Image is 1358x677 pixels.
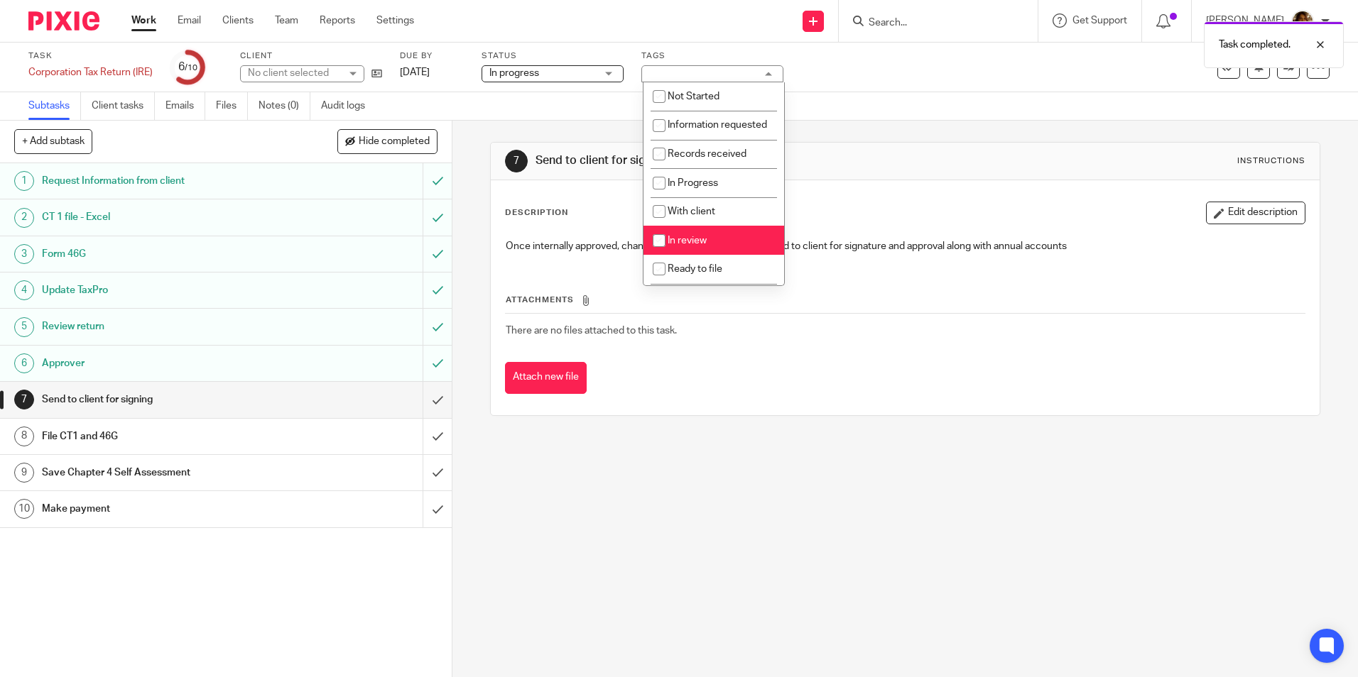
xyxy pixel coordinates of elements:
div: 7 [505,150,528,172]
a: Settings [376,13,414,28]
span: [DATE] [400,67,430,77]
a: Emails [165,92,205,120]
p: Task completed. [1219,38,1291,52]
h1: Request Information from client [42,170,286,192]
p: Once internally approved, change file name to _for signing, send to client for signature and appr... [506,239,1304,253]
label: Tags [641,50,783,62]
h1: Review return [42,316,286,337]
div: 6 [14,353,34,373]
label: Client [240,50,382,62]
span: Attachments [506,296,574,304]
a: Team [275,13,298,28]
span: Information requested [668,120,767,130]
button: Edit description [1206,202,1305,224]
button: Hide completed [337,129,438,153]
div: Instructions [1237,155,1305,167]
span: In Progress [668,178,718,188]
a: Files [216,92,248,120]
button: + Add subtask [14,129,92,153]
div: 1 [14,171,34,191]
a: Subtasks [28,92,81,120]
label: Due by [400,50,464,62]
span: There are no files attached to this task. [506,326,677,336]
h1: Save Chapter 4 Self Assessment [42,462,286,483]
img: Arvinder.jpeg [1291,10,1314,33]
span: Hide completed [359,136,430,148]
label: Task [28,50,153,62]
img: Pixie [28,11,99,31]
span: In review [668,236,707,246]
a: Client tasks [92,92,155,120]
div: Corporation Tax Return (IRE) [28,65,153,79]
span: Records received [668,149,746,159]
a: Clients [222,13,254,28]
p: Description [505,207,568,219]
span: Not Started [668,92,719,101]
a: Reports [320,13,355,28]
small: /10 [185,64,197,72]
a: Audit logs [321,92,376,120]
span: Ready to file [668,264,722,274]
a: Notes (0) [259,92,310,120]
h1: Make payment [42,498,286,519]
h1: Approver [42,353,286,374]
div: 6 [178,59,197,75]
div: 7 [14,390,34,409]
div: 9 [14,463,34,483]
div: 3 [14,244,34,264]
div: 5 [14,317,34,337]
div: 10 [14,499,34,519]
label: Status [482,50,624,62]
div: 2 [14,208,34,228]
h1: CT 1 file - Excel [42,207,286,228]
h1: Form 46G [42,243,286,265]
a: Email [178,13,201,28]
span: With client [668,207,715,216]
h1: Send to client for signing [536,153,935,168]
button: Attach new file [505,362,587,394]
h1: Send to client for signing [42,389,286,410]
div: No client selected [248,66,340,80]
div: 8 [14,426,34,446]
span: In progress [489,68,539,78]
div: 4 [14,280,34,300]
a: Work [131,13,156,28]
h1: Update TaxPro [42,280,286,301]
h1: File CT1 and 46G [42,426,286,447]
